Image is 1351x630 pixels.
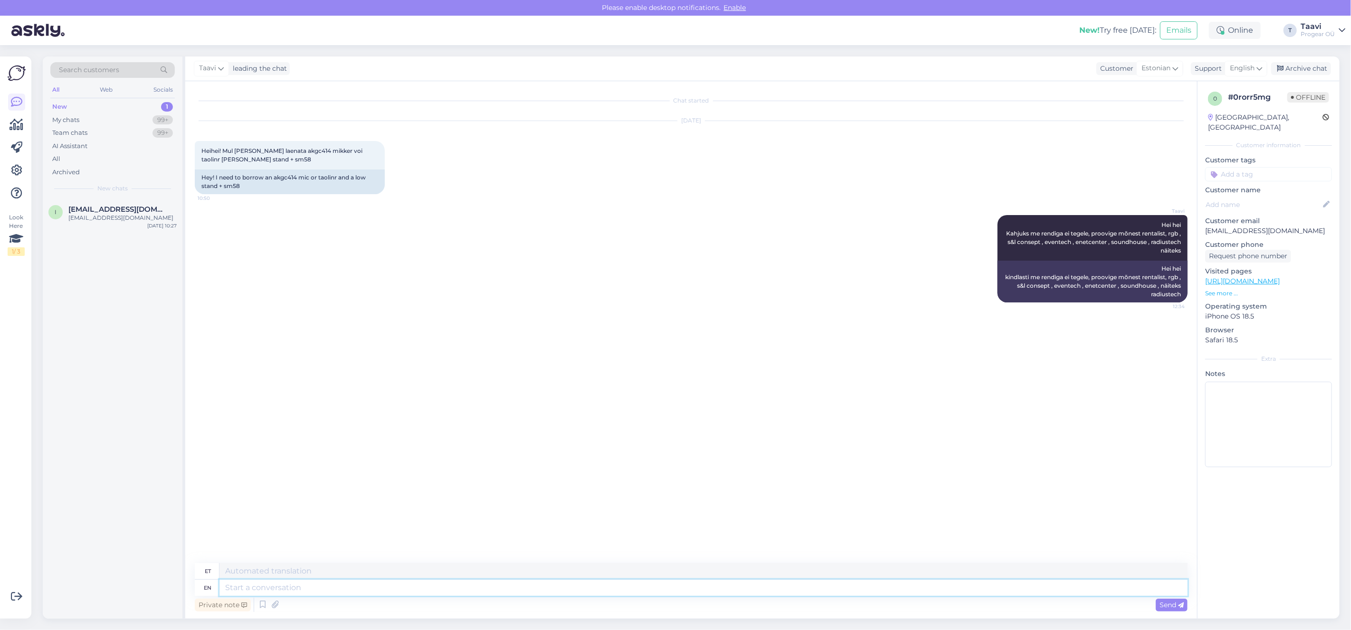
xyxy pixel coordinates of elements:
div: Archive chat [1271,62,1331,75]
div: New [52,102,67,112]
div: AI Assistant [52,141,87,151]
p: Visited pages [1205,266,1332,276]
div: All [50,84,61,96]
b: New! [1079,26,1100,35]
div: Customer information [1205,141,1332,150]
span: Taavi [1149,207,1185,215]
span: Search customers [59,65,119,75]
div: Private note [195,599,251,611]
div: [DATE] 10:27 [147,222,177,229]
p: Customer name [1205,185,1332,195]
span: Offline [1287,92,1329,103]
p: See more ... [1205,289,1332,298]
div: My chats [52,115,79,125]
input: Add a tag [1205,167,1332,181]
p: Customer email [1205,216,1332,226]
div: Look Here [8,213,25,256]
div: Online [1209,22,1261,39]
div: 99+ [152,115,173,125]
div: [GEOGRAPHIC_DATA], [GEOGRAPHIC_DATA] [1208,113,1322,132]
div: Socials [152,84,175,96]
div: 1 / 3 [8,247,25,256]
div: Web [98,84,115,96]
span: izzuddinapandi@gmail.com [68,205,167,214]
span: Send [1160,601,1184,609]
span: 12:34 [1149,303,1185,310]
span: Taavi [199,63,216,74]
span: i [55,208,57,216]
div: Progear OÜ [1301,30,1335,38]
div: 1 [161,102,173,112]
div: leading the chat [229,64,287,74]
span: 0 [1213,95,1217,102]
div: Chat started [195,96,1188,105]
div: # 0rorr5mg [1228,92,1287,103]
img: Askly Logo [8,64,26,82]
div: Customer [1096,64,1133,74]
div: 99+ [152,128,173,138]
div: Taavi [1301,23,1335,30]
p: Customer phone [1205,240,1332,250]
div: Team chats [52,128,87,138]
p: Customer tags [1205,155,1332,165]
div: Archived [52,168,80,177]
span: Heihei! Mul [PERSON_NAME] laenata akgc414 mikker voi taolinr [PERSON_NAME] stand + sm58 [201,147,364,163]
span: English [1230,63,1255,74]
input: Add name [1206,199,1321,210]
p: [EMAIL_ADDRESS][DOMAIN_NAME] [1205,226,1332,236]
a: [URL][DOMAIN_NAME] [1205,277,1280,285]
div: [DATE] [195,116,1188,125]
div: Hei hei kindlasti me rendiga ei tegele, proovige mõnest rentalist, rgb , s&l consept , eventech ,... [998,261,1188,302]
div: et [205,563,211,579]
div: [EMAIL_ADDRESS][DOMAIN_NAME] [68,214,177,222]
span: 10:50 [198,195,233,202]
span: New chats [97,184,128,193]
span: Enable [721,3,749,12]
div: Try free [DATE]: [1079,25,1156,36]
div: T [1284,24,1297,37]
div: en [204,580,212,596]
p: Safari 18.5 [1205,335,1332,345]
p: Notes [1205,369,1332,379]
div: Hey! I need to borrow an akgc414 mic or taolinr and a low stand + sm58 [195,169,385,194]
button: Emails [1160,21,1198,39]
span: Estonian [1142,63,1170,74]
div: Extra [1205,355,1332,363]
div: Support [1191,64,1222,74]
div: Request phone number [1205,250,1291,263]
p: iPhone OS 18.5 [1205,311,1332,321]
div: All [52,154,60,164]
p: Operating system [1205,301,1332,311]
p: Browser [1205,325,1332,335]
a: TaaviProgear OÜ [1301,23,1345,38]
